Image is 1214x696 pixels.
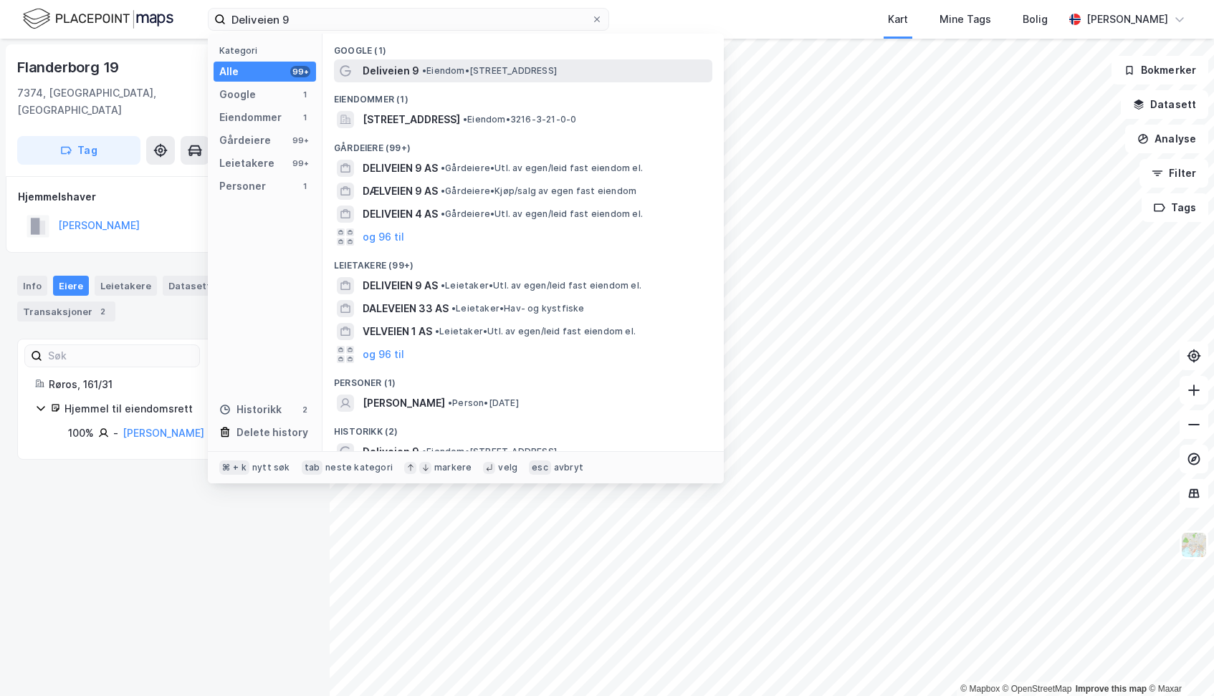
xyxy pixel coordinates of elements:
[53,276,89,296] div: Eiere
[451,303,456,314] span: •
[49,376,295,393] div: Røros, 161/31
[322,415,724,440] div: Historikk (2)
[95,276,157,296] div: Leietakere
[441,163,445,173] span: •
[422,446,426,457] span: •
[219,132,271,149] div: Gårdeiere
[435,326,439,337] span: •
[290,135,310,146] div: 99+
[960,684,1000,694] a: Mapbox
[113,425,118,442] div: -
[219,45,316,56] div: Kategori
[17,301,115,322] div: Transaksjoner
[363,395,445,412] span: [PERSON_NAME]
[463,114,467,125] span: •
[290,66,310,77] div: 99+
[363,183,438,200] span: DÆLVEIEN 9 AS
[1076,684,1147,694] a: Improve this map
[441,185,636,197] span: Gårdeiere • Kjøp/salg av egen fast eiendom
[940,11,991,28] div: Mine Tags
[68,425,94,442] div: 100%
[422,65,426,76] span: •
[17,276,47,296] div: Info
[322,82,724,108] div: Eiendommer (1)
[219,178,266,195] div: Personer
[236,424,308,441] div: Delete history
[448,397,452,408] span: •
[1121,90,1208,119] button: Datasett
[299,112,310,123] div: 1
[42,345,199,367] input: Søk
[363,62,419,79] span: Deliveien 9
[219,109,282,126] div: Eiendommer
[1003,684,1072,694] a: OpenStreetMap
[219,155,274,172] div: Leietakere
[441,163,643,174] span: Gårdeiere • Utl. av egen/leid fast eiendom el.
[498,462,517,473] div: velg
[1142,627,1214,696] iframe: Chat Widget
[123,427,204,439] a: [PERSON_NAME]
[299,180,310,192] div: 1
[363,206,438,223] span: DELIVEIEN 4 AS
[252,462,290,473] div: nytt søk
[290,158,310,169] div: 99+
[434,462,472,473] div: markere
[322,131,724,157] div: Gårdeiere (99+)
[219,401,282,418] div: Historikk
[441,280,641,291] span: Leietaker • Utl. av egen/leid fast eiendom el.
[441,208,643,220] span: Gårdeiere • Utl. av egen/leid fast eiendom el.
[302,460,323,475] div: tab
[363,277,438,294] span: DELIVEIEN 9 AS
[441,280,445,291] span: •
[451,303,585,314] span: Leietaker • Hav- og kystfiske
[435,326,636,337] span: Leietaker • Utl. av egen/leid fast eiendom el.
[322,248,724,274] div: Leietakere (99+)
[23,6,173,32] img: logo.f888ab2527a4732fd821a326f86c7f29.svg
[322,34,724,59] div: Google (1)
[17,136,140,165] button: Tag
[299,404,310,415] div: 2
[554,462,583,473] div: avbryt
[1112,56,1208,84] button: Bokmerker
[363,323,432,340] span: VELVEIEN 1 AS
[1180,531,1208,559] img: Z
[1142,193,1208,222] button: Tags
[1139,159,1208,188] button: Filter
[1142,627,1214,696] div: Kontrollprogram for chat
[422,446,557,458] span: Eiendom • [STREET_ADDRESS]
[529,460,551,475] div: esc
[363,111,460,128] span: [STREET_ADDRESS]
[448,397,519,409] span: Person • [DATE]
[1125,125,1208,153] button: Analyse
[441,208,445,219] span: •
[64,400,295,417] div: Hjemmel til eiendomsrett
[422,65,557,77] span: Eiendom • [STREET_ADDRESS]
[299,89,310,100] div: 1
[322,366,724,392] div: Personer (1)
[463,114,576,125] span: Eiendom • 3216-3-21-0-0
[363,228,404,246] button: og 96 til
[219,460,249,475] div: ⌘ + k
[363,443,419,460] span: Deliveien 9
[441,185,445,196] span: •
[363,346,404,363] button: og 96 til
[325,462,393,473] div: neste kategori
[18,188,312,206] div: Hjemmelshaver
[163,276,216,296] div: Datasett
[363,160,438,177] span: DELIVEIEN 9 AS
[219,86,256,103] div: Google
[17,56,122,79] div: Flanderborg 19
[1086,11,1168,28] div: [PERSON_NAME]
[226,9,591,30] input: Søk på adresse, matrikkel, gårdeiere, leietakere eller personer
[363,300,449,317] span: DALEVEIEN 33 AS
[219,63,239,80] div: Alle
[888,11,908,28] div: Kart
[17,84,249,119] div: 7374, [GEOGRAPHIC_DATA], [GEOGRAPHIC_DATA]
[95,304,110,319] div: 2
[1023,11,1048,28] div: Bolig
